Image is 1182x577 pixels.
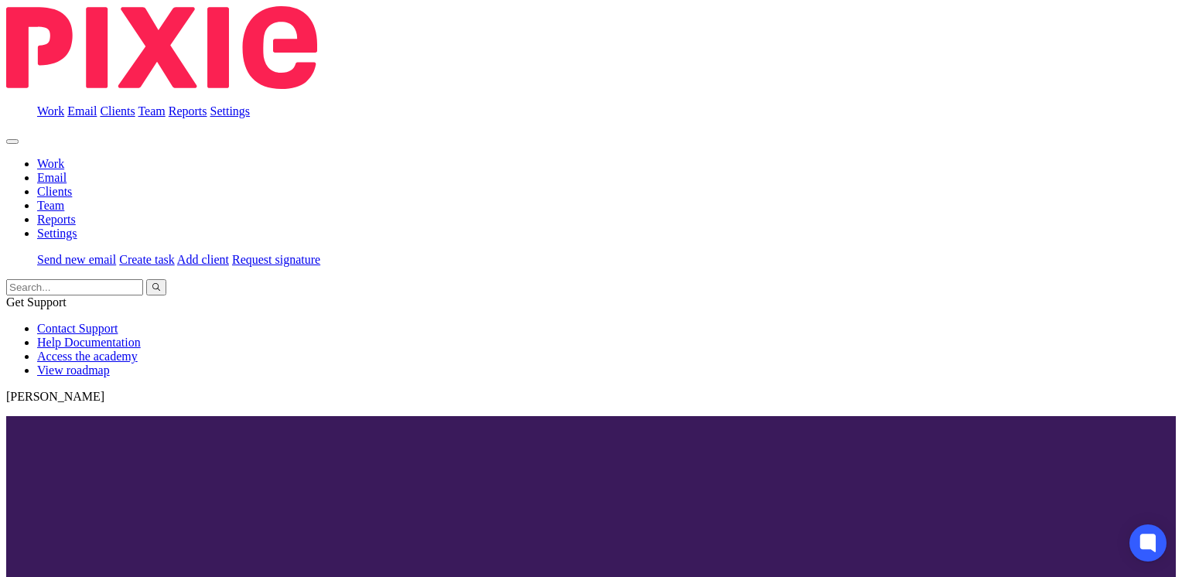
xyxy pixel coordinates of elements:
img: Pixie [6,6,317,89]
span: Get Support [6,295,67,309]
p: [PERSON_NAME] [6,390,1176,404]
a: Send new email [37,253,116,266]
a: Create task [119,253,175,266]
a: Team [37,199,64,212]
a: Help Documentation [37,336,141,349]
a: Email [67,104,97,118]
button: Search [146,279,166,295]
a: Reports [169,104,207,118]
a: Reports [37,213,76,226]
a: Work [37,157,64,170]
a: View roadmap [37,364,110,377]
a: Clients [100,104,135,118]
a: Email [37,171,67,184]
a: Add client [177,253,229,266]
a: Contact Support [37,322,118,335]
a: Request signature [232,253,320,266]
input: Search [6,279,143,295]
a: Team [138,104,165,118]
a: Settings [210,104,251,118]
a: Settings [37,227,77,240]
a: Clients [37,185,72,198]
a: Work [37,104,64,118]
a: Access the academy [37,350,138,363]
